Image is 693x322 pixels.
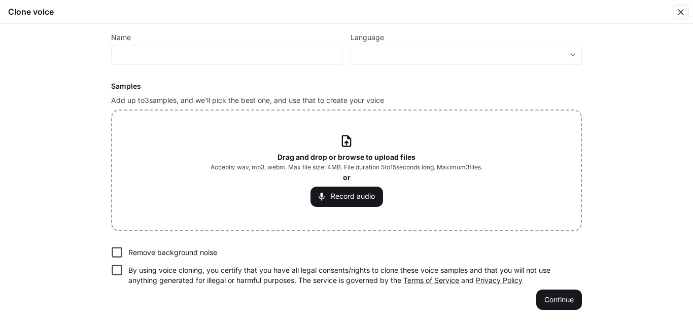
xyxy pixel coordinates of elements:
[278,153,415,161] b: Drag and drop or browse to upload files
[211,162,482,172] span: Accepts: wav, mp3, webm. Max file size: 4MB. File duration 5 to 15 seconds long. Maximum 3 files.
[536,290,582,310] button: Continue
[111,95,582,105] p: Add up to 3 samples, and we'll pick the best one, and use that to create your voice
[351,50,581,60] div: ​
[128,265,574,285] p: By using voice cloning, you certify that you have all legal consents/rights to clone these voice ...
[351,34,384,41] p: Language
[403,276,459,284] a: Terms of Service
[128,247,217,258] p: Remove background noise
[476,276,523,284] a: Privacy Policy
[111,81,582,91] h6: Samples
[111,34,131,41] p: Name
[8,6,54,17] h5: Clone voice
[310,187,383,207] button: Record audio
[343,173,351,182] b: or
